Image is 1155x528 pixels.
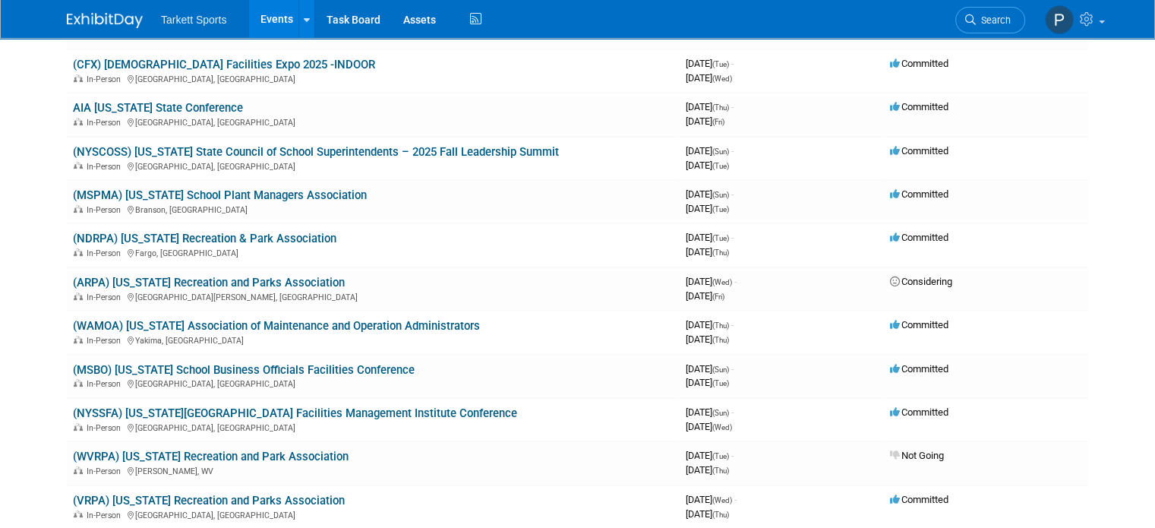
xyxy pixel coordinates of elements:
[74,162,83,169] img: In-Person Event
[686,115,724,127] span: [DATE]
[890,276,952,287] span: Considering
[73,101,243,115] a: AIA [US_STATE] State Conference
[73,58,375,71] a: (CFX) [DEMOGRAPHIC_DATA] Facilities Expo 2025 -INDOOR
[73,246,674,258] div: Fargo, [GEOGRAPHIC_DATA]
[686,450,734,461] span: [DATE]
[712,191,729,199] span: (Sun)
[73,377,674,389] div: [GEOGRAPHIC_DATA], [GEOGRAPHIC_DATA]
[890,494,948,505] span: Committed
[712,74,732,83] span: (Wed)
[87,511,125,520] span: In-Person
[686,421,732,432] span: [DATE]
[712,60,729,68] span: (Tue)
[87,379,125,389] span: In-Person
[74,423,83,431] img: In-Person Event
[686,58,734,69] span: [DATE]
[686,363,734,375] span: [DATE]
[976,14,1011,26] span: Search
[73,319,480,333] a: (WAMOA) [US_STATE] Association of Maintenance and Operation Administrators
[712,379,729,387] span: (Tue)
[73,363,415,377] a: (MSBO) [US_STATE] School Business Officials Facilities Conference
[686,508,729,520] span: [DATE]
[686,101,734,112] span: [DATE]
[731,406,734,418] span: -
[712,365,729,374] span: (Sun)
[73,406,517,420] a: (NYSSFA) [US_STATE][GEOGRAPHIC_DATA] Facilities Management Institute Conference
[74,292,83,300] img: In-Person Event
[712,205,729,213] span: (Tue)
[686,406,734,418] span: [DATE]
[712,292,724,301] span: (Fri)
[890,450,944,461] span: Not Going
[73,450,349,463] a: (WVRPA) [US_STATE] Recreation and Park Association
[87,74,125,84] span: In-Person
[712,409,729,417] span: (Sun)
[734,276,737,287] span: -
[686,246,729,258] span: [DATE]
[686,145,734,157] span: [DATE]
[74,205,83,213] img: In-Person Event
[712,162,729,170] span: (Tue)
[890,232,948,243] span: Committed
[67,13,143,28] img: ExhibitDay
[712,321,729,330] span: (Thu)
[87,466,125,476] span: In-Person
[890,58,948,69] span: Committed
[731,363,734,375] span: -
[686,160,729,171] span: [DATE]
[87,205,125,215] span: In-Person
[73,188,367,202] a: (MSPMA) [US_STATE] School Plant Managers Association
[890,406,948,418] span: Committed
[890,188,948,200] span: Committed
[686,72,732,84] span: [DATE]
[890,101,948,112] span: Committed
[73,508,674,520] div: [GEOGRAPHIC_DATA], [GEOGRAPHIC_DATA]
[712,496,732,504] span: (Wed)
[712,103,729,112] span: (Thu)
[161,14,226,26] span: Tarkett Sports
[87,292,125,302] span: In-Person
[686,334,729,345] span: [DATE]
[73,334,674,346] div: Yakima, [GEOGRAPHIC_DATA]
[712,147,729,156] span: (Sun)
[731,101,734,112] span: -
[686,276,737,287] span: [DATE]
[74,511,83,518] img: In-Person Event
[731,188,734,200] span: -
[87,423,125,433] span: In-Person
[73,160,674,172] div: [GEOGRAPHIC_DATA], [GEOGRAPHIC_DATA]
[87,162,125,172] span: In-Person
[73,421,674,433] div: [GEOGRAPHIC_DATA], [GEOGRAPHIC_DATA]
[74,118,83,125] img: In-Person Event
[73,494,345,507] a: (VRPA) [US_STATE] Recreation and Parks Association
[87,118,125,128] span: In-Person
[734,494,737,505] span: -
[955,7,1025,33] a: Search
[87,248,125,258] span: In-Person
[712,423,732,432] span: (Wed)
[686,319,734,330] span: [DATE]
[890,145,948,157] span: Committed
[686,290,724,302] span: [DATE]
[686,377,729,388] span: [DATE]
[74,466,83,474] img: In-Person Event
[712,466,729,475] span: (Thu)
[73,115,674,128] div: [GEOGRAPHIC_DATA], [GEOGRAPHIC_DATA]
[73,290,674,302] div: [GEOGRAPHIC_DATA][PERSON_NAME], [GEOGRAPHIC_DATA]
[712,278,732,286] span: (Wed)
[74,336,83,343] img: In-Person Event
[731,145,734,157] span: -
[87,336,125,346] span: In-Person
[686,464,729,476] span: [DATE]
[74,379,83,387] img: In-Person Event
[712,118,724,126] span: (Fri)
[731,450,734,461] span: -
[712,248,729,257] span: (Thu)
[73,276,345,289] a: (ARPA) [US_STATE] Recreation and Parks Association
[686,494,737,505] span: [DATE]
[73,232,336,245] a: (NDRPA) [US_STATE] Recreation & Park Association
[74,248,83,256] img: In-Person Event
[712,234,729,242] span: (Tue)
[890,363,948,375] span: Committed
[74,74,83,82] img: In-Person Event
